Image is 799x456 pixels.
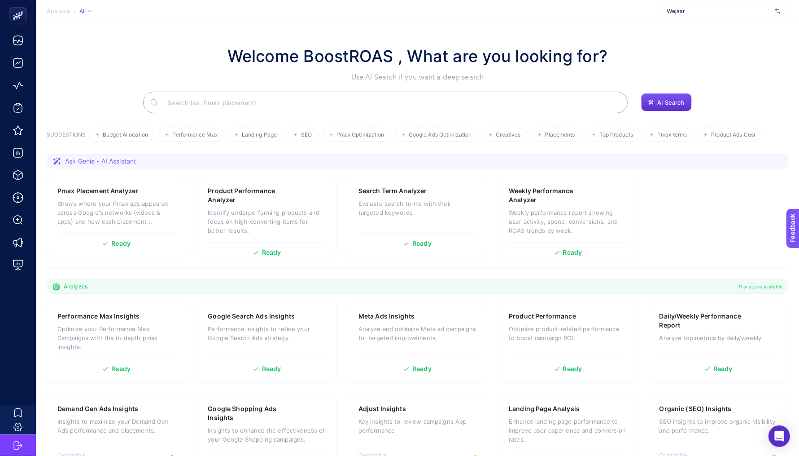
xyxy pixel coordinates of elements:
span: Pmax terms [657,132,687,138]
p: SEO insights to improve organic visibility and performance. [659,417,777,435]
div: Open Intercom Messenger [768,425,790,447]
button: AI Search [641,93,691,111]
span: AI Search [657,99,684,106]
p: Optimize your Performance Max Campaigns with the in-depth pmax insights. [57,324,175,351]
span: Ready [713,366,733,372]
h3: Meta Ads Insights [358,312,415,321]
h3: Pmax Placement Analyzer [57,186,138,195]
span: Performance Max [172,132,218,138]
h3: Adjust Insights [358,404,406,413]
p: Performance insights to refine your Google Search Ads strategy. [208,324,326,342]
span: Placements [545,132,575,138]
span: Google Ads Optimization [409,132,472,138]
span: Feedback [5,3,34,10]
div: All [79,8,92,15]
p: Identify underperforming products and focus on high-converting items for better results. [208,208,326,235]
span: Ready [563,249,582,256]
span: Budget Allocation [103,132,148,138]
p: Weekly performance report showing user activity, spend, conversions, and ROAS trends by week. [509,208,627,235]
p: Key insights to review campaigns App performance [358,417,476,435]
span: Ready [111,240,131,247]
a: Pmax Placement AnalyzerShows where your Pmax ads appeared across Google's networks (videos & apps... [47,176,186,257]
span: / [74,7,76,14]
span: Ready [412,366,432,372]
a: Search Term AnalyzerEvaluate search terms with their targeted keywordsReady [348,176,487,257]
h3: Search Term Analyzer [358,186,427,195]
span: Landing Page [242,132,277,138]
span: Ready [563,366,582,372]
h3: Daily/Weekly Performance Report [659,312,750,330]
span: 11 analyzes available [738,283,782,290]
p: Shows where your Pmax ads appeared across Google's networks (videos & apps) and how each placemen... [57,199,175,226]
a: Daily/Weekly Performance ReportAnalyze top metrics by daily/weekly.Ready [649,301,788,383]
span: Creatives [496,132,521,138]
h3: Organic (SEO) Insights [659,404,732,413]
span: Top Products [599,132,633,138]
span: Analysis [47,8,70,15]
span: Wejaar [667,8,772,15]
p: Enhance landing page performance to improve user experience and conversion rates. [509,417,627,444]
h3: Weekly Performance Analyzer [509,186,598,204]
a: Product PerformanceOptimize product-related performance to boost campaign ROI.Ready [498,301,637,383]
span: Ready [262,366,281,372]
img: svg%3e [775,7,781,16]
span: Ready [262,249,281,256]
h3: Google Shopping Ads Insights [208,404,297,422]
h3: Landing Page Analysis [509,404,580,413]
a: Performance Max InsightsOptimize your Performance Max Campaigns with the in-depth pmax insights.R... [47,301,186,383]
span: SEO [301,132,312,138]
p: Optimize product-related performance to boost campaign ROI. [509,324,627,342]
h1: Welcome BoostROAS , What are you looking for? [227,44,608,68]
p: Insights to maximize your Demand Gen Ads performance and placements. [57,417,175,435]
span: Ask Genie - AI Assistant [65,157,136,166]
h3: Google Search Ads Insights [208,312,295,321]
h3: Demand Gen Ads Insights [57,404,138,413]
h3: SUGGESTIONS [47,131,86,142]
span: Ready [111,366,131,372]
h3: Product Performance Analyzer [208,186,297,204]
p: Use AI Search if you want a deep search [227,72,608,83]
span: Ready [412,240,432,247]
span: Product Ads Cost [711,132,755,138]
a: Google Search Ads InsightsPerformance insights to refine your Google Search Ads strategy.Ready [197,301,336,383]
span: Analyzes [64,283,87,290]
p: Analyze top metrics by daily/weekly. [659,333,777,342]
a: Product Performance AnalyzerIdentify underperforming products and focus on high-converting items ... [197,176,336,257]
p: Analyze and optimize Meta ad campaigns for targeted improvements. [358,324,476,342]
h3: Product Performance [509,312,576,321]
p: Evaluate search terms with their targeted keywords [358,199,476,217]
a: Meta Ads InsightsAnalyze and optimize Meta ad campaigns for targeted improvements.Ready [348,301,487,383]
input: Search [160,90,620,115]
p: Insights to enhance the effectiveness of your Google Shopping campaigns. [208,426,326,444]
h3: Performance Max Insights [57,312,140,321]
a: Weekly Performance AnalyzerWeekly performance report showing user activity, spend, conversions, a... [498,176,637,257]
span: Pmax Optimization [336,132,384,138]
